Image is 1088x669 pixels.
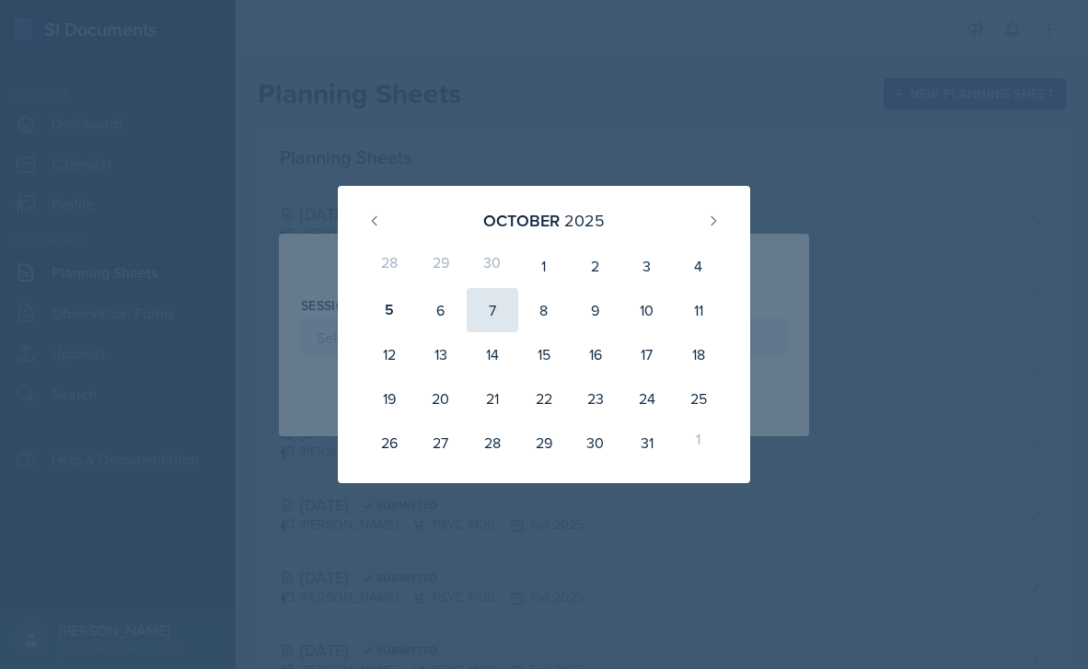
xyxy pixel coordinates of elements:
[467,332,518,376] div: 14
[364,332,415,376] div: 12
[364,244,415,288] div: 28
[673,244,724,288] div: 4
[518,288,570,332] div: 8
[364,288,415,332] div: 5
[673,288,724,332] div: 11
[467,421,518,465] div: 28
[415,332,467,376] div: 13
[518,244,570,288] div: 1
[518,421,570,465] div: 29
[564,208,605,233] div: 2025
[467,376,518,421] div: 21
[621,421,673,465] div: 31
[518,332,570,376] div: 15
[621,376,673,421] div: 24
[570,332,621,376] div: 16
[621,244,673,288] div: 3
[673,376,724,421] div: 25
[673,421,724,465] div: 1
[621,332,673,376] div: 17
[673,332,724,376] div: 18
[415,244,467,288] div: 29
[364,376,415,421] div: 19
[621,288,673,332] div: 10
[467,288,518,332] div: 7
[415,288,467,332] div: 6
[415,376,467,421] div: 20
[570,421,621,465] div: 30
[570,376,621,421] div: 23
[518,376,570,421] div: 22
[483,208,560,233] div: October
[570,244,621,288] div: 2
[364,421,415,465] div: 26
[415,421,467,465] div: 27
[570,288,621,332] div: 9
[467,244,518,288] div: 30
